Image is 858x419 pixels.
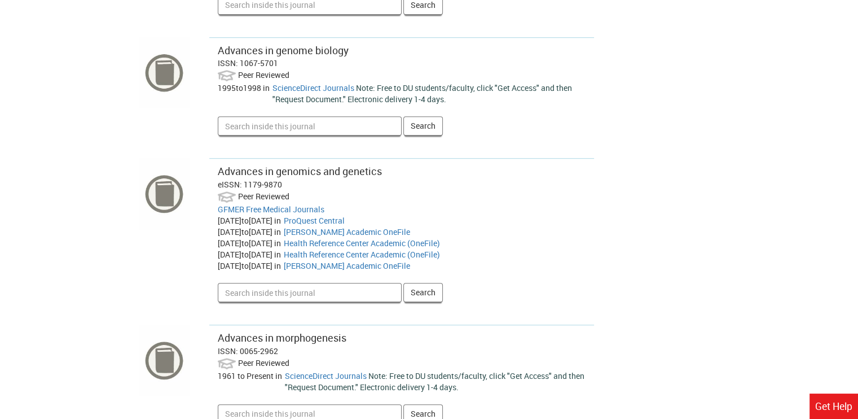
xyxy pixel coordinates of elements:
[238,357,289,368] span: Peer Reviewed
[263,82,270,93] span: in
[218,226,284,238] div: [DATE] [DATE]
[218,82,272,105] div: 1995 1998
[274,238,281,248] span: in
[274,260,281,271] span: in
[139,37,190,108] img: cover image for: Advances in genome biology
[218,249,284,260] div: [DATE] [DATE]
[218,357,236,370] img: Peer Reviewed:
[237,370,274,381] span: to Present
[285,370,584,392] span: Note: Free to DU students/faculty, click "Get Access" and then "Request Document." Electronic del...
[403,283,443,302] button: Search
[403,116,443,136] button: Search
[274,249,281,260] span: in
[218,116,402,136] input: Search inside this journal
[274,226,281,237] span: in
[241,215,249,226] span: to
[284,226,410,237] a: Go to Gale Academic OneFile
[218,204,324,215] a: Go to GFMER Free Medical Journals
[284,249,440,260] a: Go to Health Reference Center Academic (OneFile)
[238,69,289,80] span: Peer Reviewed
[218,43,586,58] div: Advances in genome biology
[284,238,440,248] a: Go to Health Reference Center Academic (OneFile)
[218,179,586,190] div: eISSN: 1179-9870
[272,82,354,93] a: Go to ScienceDirect Journals
[218,370,285,393] div: 1961
[218,58,586,69] div: ISSN: 1067-5701
[218,190,236,204] img: Peer Reviewed:
[272,82,572,104] span: Note: Free to DU students/faculty, click "Get Access" and then "Request Document." Electronic del...
[218,69,236,82] img: Peer Reviewed:
[275,370,282,381] span: in
[241,226,249,237] span: to
[236,82,243,93] span: to
[139,325,190,396] img: cover image for: Advances in morphogenesis
[285,370,367,381] a: Go to ScienceDirect Journals
[241,238,249,248] span: to
[238,191,289,202] span: Peer Reviewed
[218,346,586,357] div: ISSN: 0065-2962
[139,158,190,229] img: cover image for: Advances in genomics and genetics
[274,215,281,226] span: in
[809,394,858,419] a: Get Help
[241,260,249,271] span: to
[218,260,284,272] div: [DATE] [DATE]
[218,283,402,302] input: Search inside this journal
[218,164,586,179] div: Advances in genomics and genetics
[284,215,345,226] a: Go to ProQuest Central
[218,331,586,346] div: Advances in morphogenesis
[218,238,284,249] div: [DATE] [DATE]
[218,215,284,226] div: [DATE] [DATE]
[241,249,249,260] span: to
[284,260,410,271] a: Go to Gale Academic OneFile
